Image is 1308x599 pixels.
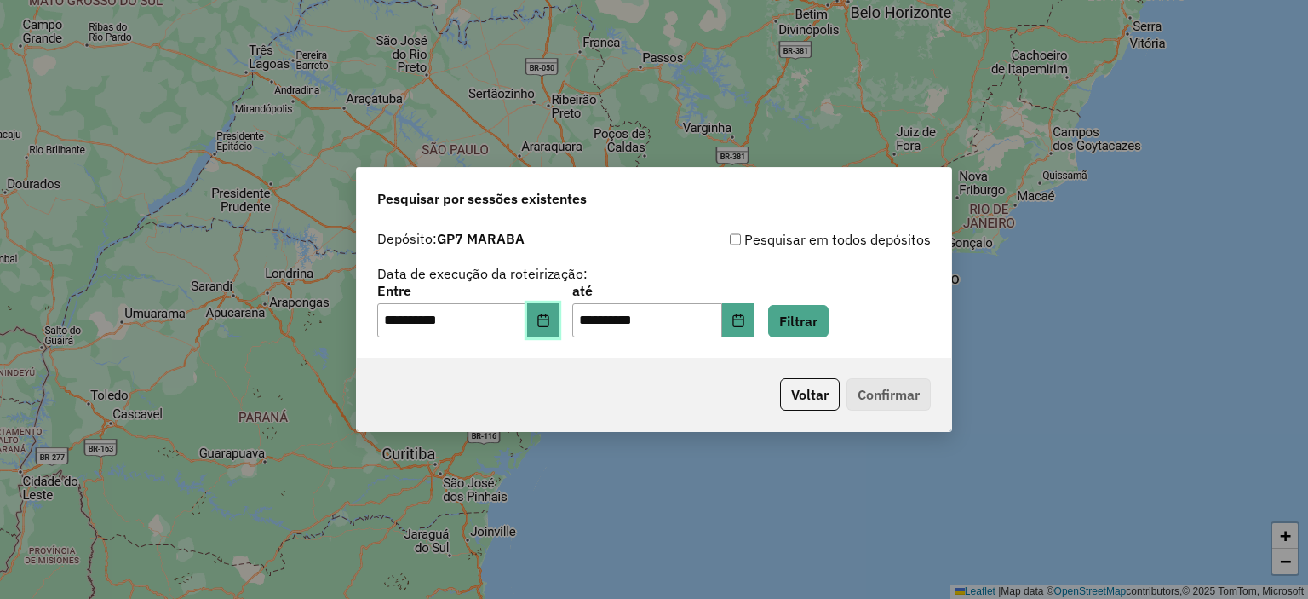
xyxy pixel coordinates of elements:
span: Pesquisar por sessões existentes [377,188,587,209]
label: Data de execução da roteirização: [377,263,588,284]
button: Voltar [780,378,840,411]
label: Entre [377,280,559,301]
div: Pesquisar em todos depósitos [654,229,931,250]
button: Choose Date [527,303,559,337]
button: Filtrar [768,305,829,337]
label: até [572,280,754,301]
button: Choose Date [722,303,754,337]
strong: GP7 MARABA [437,230,525,247]
label: Depósito: [377,228,525,249]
